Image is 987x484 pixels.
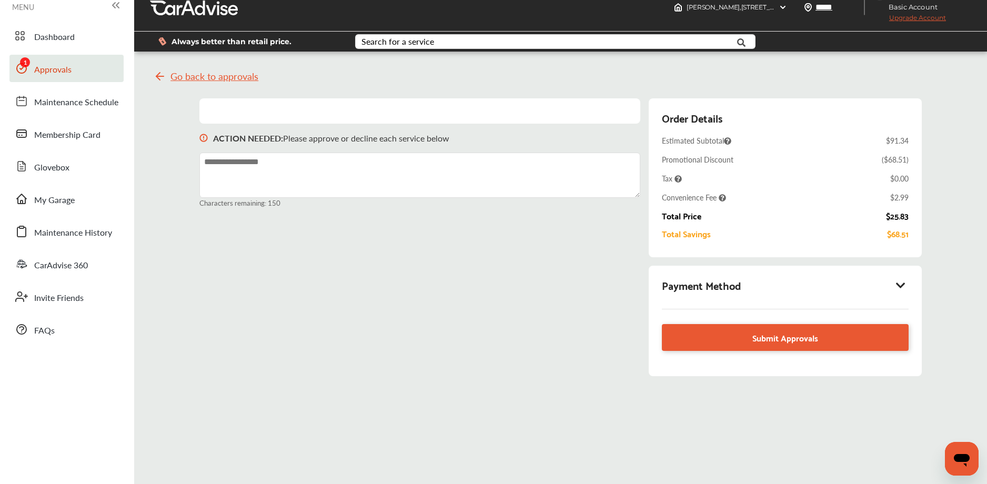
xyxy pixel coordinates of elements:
[873,14,946,27] span: Upgrade Account
[170,71,258,82] span: Go back to approvals
[874,2,945,13] span: Basic Account
[34,194,75,207] span: My Garage
[158,37,166,46] img: dollor_label_vector.a70140d1.svg
[674,3,682,12] img: header-home-logo.8d720a4f.svg
[34,128,100,142] span: Membership Card
[687,3,902,11] span: [PERSON_NAME] , [STREET_ADDRESS] [GEOGRAPHIC_DATA] , OR 97232
[779,3,787,12] img: header-down-arrow.9dd2ce7d.svg
[9,153,124,180] a: Glovebox
[34,291,84,305] span: Invite Friends
[887,229,909,238] div: $68.51
[662,109,722,127] div: Order Details
[945,442,979,476] iframe: Button to launch messaging window
[662,135,731,146] span: Estimated Subtotal
[886,211,909,220] div: $25.83
[361,37,434,46] div: Search for a service
[9,120,124,147] a: Membership Card
[9,87,124,115] a: Maintenance Schedule
[882,154,909,165] div: ( $68.51 )
[34,259,88,273] span: CarAdvise 360
[662,324,909,351] a: Submit Approvals
[154,70,166,83] img: svg+xml;base64,PHN2ZyB4bWxucz0iaHR0cDovL3d3dy53My5vcmcvMjAwMC9zdmciIHdpZHRoPSIyNCIgaGVpZ2h0PSIyNC...
[34,324,55,338] span: FAQs
[9,218,124,245] a: Maintenance History
[662,192,726,203] span: Convenience Fee
[172,38,291,45] span: Always better than retail price.
[662,154,733,165] div: Promotional Discount
[213,132,283,144] b: ACTION NEEDED :
[12,3,34,11] span: MENU
[9,55,124,82] a: Approvals
[9,22,124,49] a: Dashboard
[213,132,449,144] p: Please approve or decline each service below
[752,330,818,345] span: Submit Approvals
[199,198,641,208] small: Characters remaining: 150
[662,276,909,294] div: Payment Method
[804,3,812,12] img: location_vector.a44bc228.svg
[34,63,72,77] span: Approvals
[662,211,701,220] div: Total Price
[890,192,909,203] div: $2.99
[9,316,124,343] a: FAQs
[662,229,711,238] div: Total Savings
[9,185,124,213] a: My Garage
[199,124,208,153] img: svg+xml;base64,PHN2ZyB3aWR0aD0iMTYiIGhlaWdodD0iMTciIHZpZXdCb3g9IjAgMCAxNiAxNyIgZmlsbD0ibm9uZSIgeG...
[662,173,682,184] span: Tax
[34,161,69,175] span: Glovebox
[890,173,909,184] div: $0.00
[34,96,118,109] span: Maintenance Schedule
[9,250,124,278] a: CarAdvise 360
[9,283,124,310] a: Invite Friends
[34,31,75,44] span: Dashboard
[886,135,909,146] div: $91.34
[34,226,112,240] span: Maintenance History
